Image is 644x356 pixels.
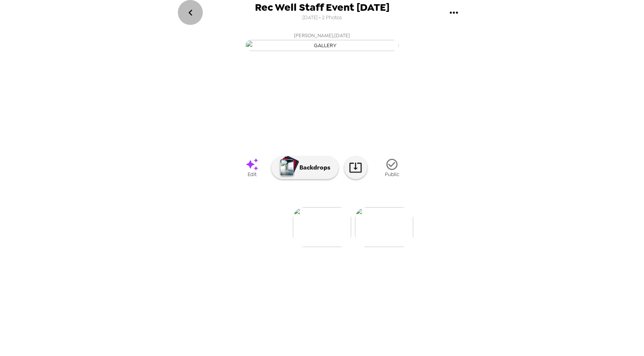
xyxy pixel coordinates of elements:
span: Public [385,171,399,178]
button: [PERSON_NAME],[DATE] [169,29,475,53]
button: Public [373,153,411,182]
span: [DATE] • 2 Photos [302,13,342,23]
span: [PERSON_NAME] , [DATE] [294,31,350,40]
img: gallery [355,207,413,247]
a: Edit [233,153,271,182]
button: Backdrops [271,156,338,179]
span: Rec Well Staff Event [DATE] [255,2,389,13]
p: Backdrops [296,163,330,172]
img: gallery [245,40,399,51]
img: gallery [293,207,351,247]
span: Edit [248,171,256,178]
